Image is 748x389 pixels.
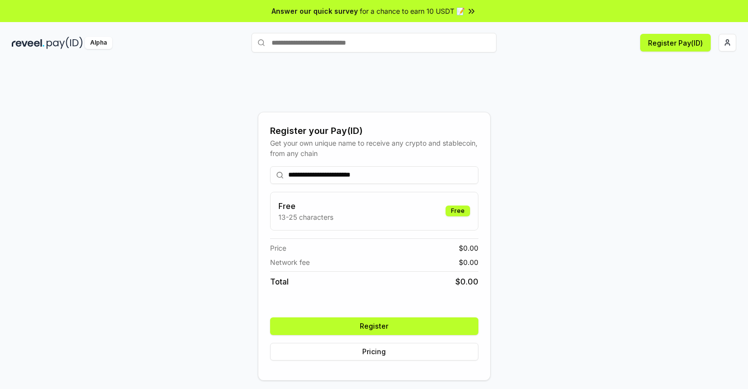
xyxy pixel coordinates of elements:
[272,6,358,16] span: Answer our quick survey
[360,6,465,16] span: for a chance to earn 10 USDT 📝
[12,37,45,49] img: reveel_dark
[270,317,478,335] button: Register
[270,343,478,361] button: Pricing
[278,200,333,212] h3: Free
[459,243,478,253] span: $ 0.00
[270,276,289,287] span: Total
[455,276,478,287] span: $ 0.00
[640,34,711,52] button: Register Pay(ID)
[270,243,286,253] span: Price
[459,257,478,267] span: $ 0.00
[278,212,333,222] p: 13-25 characters
[47,37,83,49] img: pay_id
[270,138,478,158] div: Get your own unique name to receive any crypto and stablecoin, from any chain
[85,37,112,49] div: Alpha
[446,206,470,216] div: Free
[270,124,478,138] div: Register your Pay(ID)
[270,257,310,267] span: Network fee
